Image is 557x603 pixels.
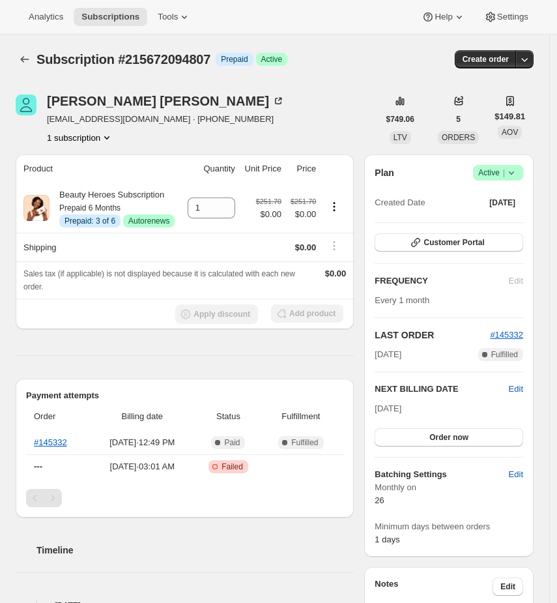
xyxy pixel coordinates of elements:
[150,8,199,26] button: Tools
[47,113,285,126] span: [EMAIL_ADDRESS][DOMAIN_NAME] · [PHONE_NUMBER]
[414,8,473,26] button: Help
[16,233,181,261] th: Shipping
[375,196,425,209] span: Created Date
[21,8,71,26] button: Analytics
[490,329,523,342] button: #145332
[324,199,345,214] button: Product actions
[158,12,178,22] span: Tools
[325,269,347,278] span: $0.00
[256,208,281,221] span: $0.00
[489,198,515,208] span: [DATE]
[36,52,210,66] span: Subscription #215672094807
[429,432,468,443] span: Order now
[26,489,343,507] nav: Pagination
[375,329,490,342] h2: LAST ORDER
[221,54,248,65] span: Prepaid
[493,578,523,596] button: Edit
[509,383,523,396] button: Edit
[491,349,518,360] span: Fulfilled
[285,154,320,183] th: Price
[224,437,240,448] span: Paid
[181,154,238,183] th: Quantity
[501,464,531,485] button: Edit
[375,348,401,361] span: [DATE]
[74,8,147,26] button: Subscriptions
[29,12,63,22] span: Analytics
[59,203,121,213] small: Prepaid 6 Months
[266,410,336,423] span: Fulfillment
[375,383,508,396] h2: NEXT BILLING DATE
[16,50,34,68] button: Subscriptions
[375,495,384,505] span: 26
[423,237,484,248] span: Customer Portal
[128,216,169,226] span: Autorenews
[442,133,475,142] span: ORDERS
[375,295,429,305] span: Every 1 month
[375,578,493,596] h3: Notes
[81,12,139,22] span: Subscriptions
[393,133,407,142] span: LTV
[221,462,243,472] span: Failed
[375,481,523,494] span: Monthly on
[476,8,536,26] button: Settings
[64,216,115,226] span: Prepaid: 3 of 6
[478,166,518,179] span: Active
[94,410,190,423] span: Billing date
[494,110,525,123] span: $149.81
[291,437,318,448] span: Fulfilled
[239,154,285,183] th: Unit Price
[34,437,67,447] a: #145332
[26,402,90,431] th: Order
[47,95,285,108] div: [PERSON_NAME] [PERSON_NAME]
[448,110,468,128] button: 5
[23,195,50,221] img: product img
[503,168,505,178] span: |
[26,389,343,402] h2: Payment attempts
[94,460,190,473] span: [DATE] · 03:01 AM
[481,194,523,212] button: [DATE]
[34,462,42,471] span: ---
[497,12,528,22] span: Settings
[295,243,317,252] span: $0.00
[289,208,316,221] span: $0.00
[500,581,515,592] span: Edit
[386,114,414,125] span: $749.06
[256,198,281,205] small: $251.70
[375,468,508,481] h6: Batching Settings
[375,535,399,544] span: 1 days
[375,404,401,413] span: [DATE]
[502,128,518,137] span: AOV
[509,468,523,481] span: Edit
[378,110,422,128] button: $749.06
[94,436,190,449] span: [DATE] · 12:49 PM
[261,54,283,65] span: Active
[490,330,523,340] a: #145332
[324,239,345,253] button: Shipping actions
[23,269,295,291] span: Sales tax (if applicable) is not displayed because it is calculated with each new order.
[16,154,181,183] th: Product
[291,198,316,205] small: $251.70
[47,131,113,144] button: Product actions
[375,520,523,533] span: Minimum days between orders
[456,114,461,125] span: 5
[375,274,508,287] h2: FREQUENCY
[16,95,36,115] span: Chiara Schlegel
[36,544,354,557] h2: Timeline
[375,428,523,447] button: Order now
[435,12,452,22] span: Help
[375,166,394,179] h2: Plan
[199,410,259,423] span: Status
[463,54,509,65] span: Create order
[375,233,523,252] button: Customer Portal
[50,188,175,228] div: Beauty Heroes Subscription
[455,50,517,68] button: Create order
